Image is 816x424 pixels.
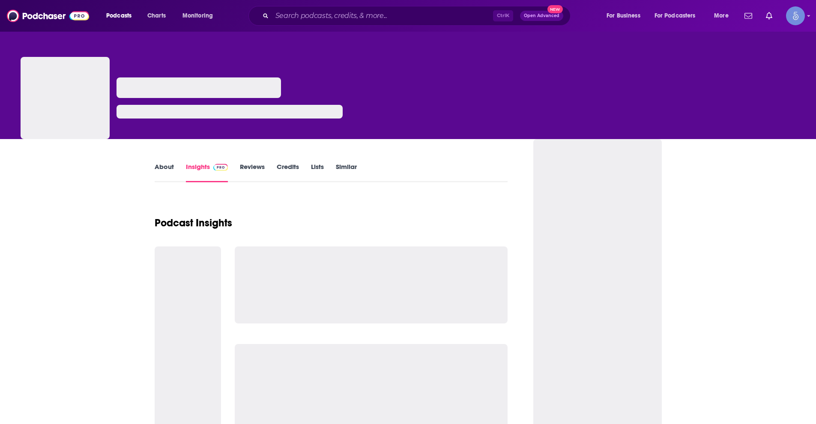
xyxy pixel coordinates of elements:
[213,164,228,171] img: Podchaser Pro
[714,10,729,22] span: More
[277,163,299,182] a: Credits
[106,10,132,22] span: Podcasts
[240,163,265,182] a: Reviews
[311,163,324,182] a: Lists
[786,6,805,25] img: User Profile
[7,8,89,24] img: Podchaser - Follow, Share and Rate Podcasts
[649,9,708,23] button: open menu
[786,6,805,25] span: Logged in as Spiral5-G1
[155,216,232,229] h1: Podcast Insights
[142,9,171,23] a: Charts
[786,6,805,25] button: Show profile menu
[762,9,776,23] a: Show notifications dropdown
[524,14,559,18] span: Open Advanced
[601,9,651,23] button: open menu
[493,10,513,21] span: Ctrl K
[607,10,640,22] span: For Business
[655,10,696,22] span: For Podcasters
[741,9,756,23] a: Show notifications dropdown
[186,163,228,182] a: InsightsPodchaser Pro
[336,163,357,182] a: Similar
[182,10,213,22] span: Monitoring
[272,9,493,23] input: Search podcasts, credits, & more...
[520,11,563,21] button: Open AdvancedNew
[100,9,143,23] button: open menu
[147,10,166,22] span: Charts
[708,9,739,23] button: open menu
[176,9,224,23] button: open menu
[547,5,563,13] span: New
[155,163,174,182] a: About
[257,6,579,26] div: Search podcasts, credits, & more...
